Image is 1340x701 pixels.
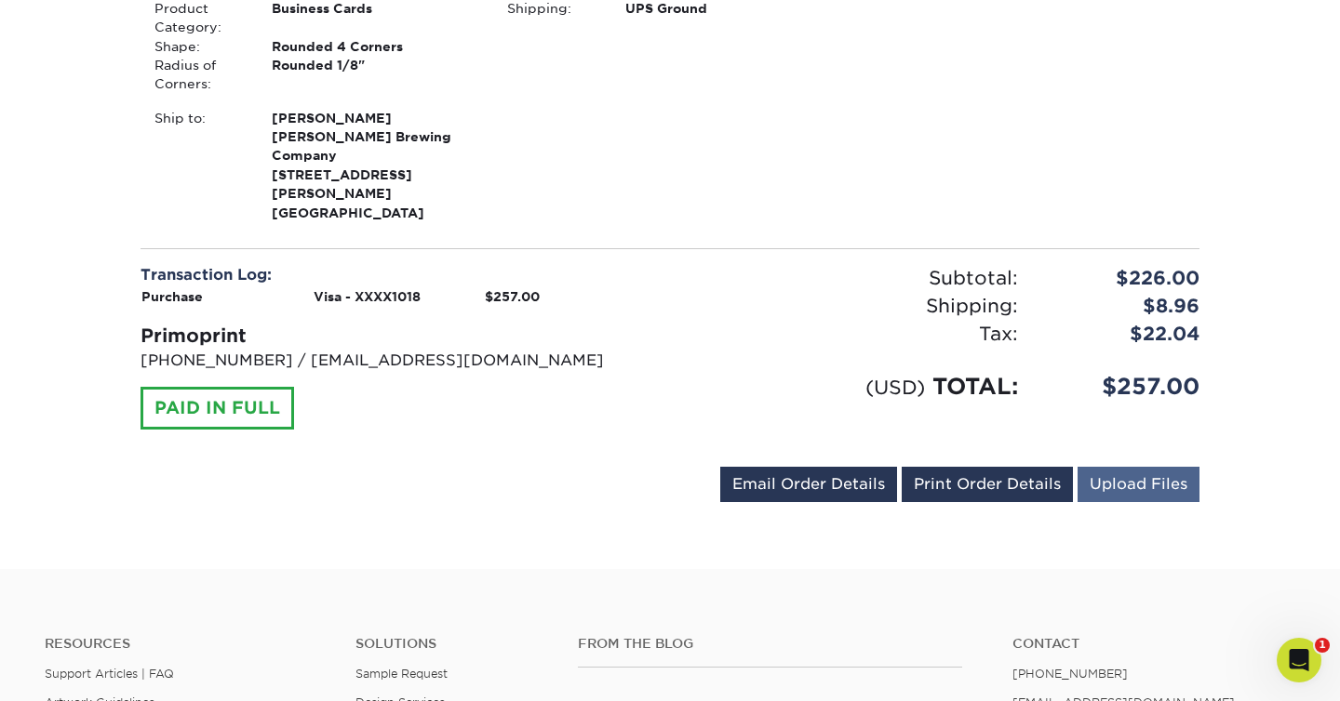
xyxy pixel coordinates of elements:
a: Print Order Details [902,467,1073,502]
span: TOTAL: [932,373,1018,400]
div: Radius of Corners: [141,56,258,94]
a: Upload Files [1078,467,1199,502]
span: [STREET_ADDRESS][PERSON_NAME] [272,165,479,204]
strong: [GEOGRAPHIC_DATA] [272,109,479,220]
div: Transaction Log: [141,264,656,286]
a: [PHONE_NUMBER] [1012,667,1128,681]
strong: Purchase [141,289,203,304]
a: Email Order Details [720,467,897,502]
a: Contact [1012,636,1295,652]
div: Ship to: [141,109,258,222]
div: Primoprint [141,322,656,350]
div: Shipping: [670,292,1032,320]
div: Rounded 1/8" [258,56,493,94]
div: Shape: [141,37,258,56]
div: PAID IN FULL [141,387,294,430]
p: [PHONE_NUMBER] / [EMAIL_ADDRESS][DOMAIN_NAME] [141,350,656,372]
span: [PERSON_NAME] [272,109,479,127]
span: [PERSON_NAME] Brewing Company [272,127,479,165]
h4: Solutions [355,636,550,652]
strong: Visa - XXXX1018 [314,289,421,304]
div: $22.04 [1032,320,1213,348]
div: Tax: [670,320,1032,348]
div: $257.00 [1032,370,1213,403]
div: Rounded 4 Corners [258,37,493,56]
h4: From the Blog [578,636,963,652]
h4: Resources [45,636,328,652]
strong: $257.00 [485,289,540,304]
iframe: Intercom live chat [1277,638,1321,682]
div: Subtotal: [670,264,1032,292]
a: Sample Request [355,667,448,681]
div: $8.96 [1032,292,1213,320]
div: $226.00 [1032,264,1213,292]
span: 1 [1315,638,1330,653]
small: (USD) [865,376,925,399]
